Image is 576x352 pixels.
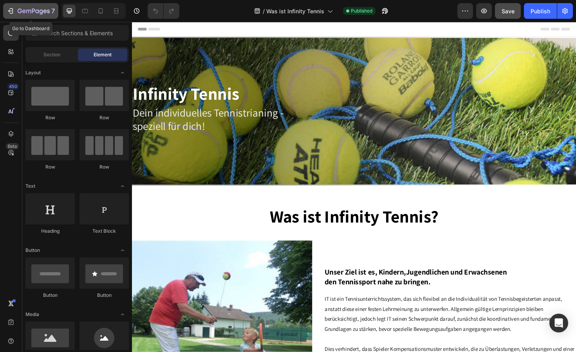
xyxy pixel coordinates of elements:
[25,183,35,190] span: Text
[116,180,129,192] span: Toggle open
[6,143,19,149] div: Beta
[25,114,75,121] div: Row
[204,270,316,280] span: den Tennissport nahe zu bringen.
[94,51,112,58] span: Element
[116,66,129,79] span: Toggle open
[266,7,324,15] span: Was ist Infinity Tennis
[116,308,129,321] span: Toggle open
[79,163,129,171] div: Row
[524,3,557,19] button: Publish
[25,69,41,76] span: Layout
[148,3,179,19] div: Undo/Redo
[51,6,55,16] p: 7
[116,244,129,257] span: Toggle open
[3,3,58,19] button: 7
[25,163,75,171] div: Row
[132,22,576,352] iframe: Design area
[204,260,397,270] span: Unser Ziel ist es, Kindern,Jugendlichen und Erwachsenen
[502,8,515,14] span: Save
[531,7,550,15] div: Publish
[79,228,129,235] div: Text Block
[25,25,129,41] input: Search Sections & Elements
[79,292,129,299] div: Button
[495,3,521,19] button: Save
[351,7,372,14] span: Published
[25,311,39,318] span: Media
[79,114,129,121] div: Row
[263,7,265,15] span: /
[25,228,75,235] div: Heading
[549,314,568,332] div: Open Intercom Messenger
[7,83,19,90] div: 450
[43,51,60,58] span: Section
[146,194,324,217] span: Was ist Infinity Tennis?
[204,289,459,329] span: IT ist ein Tennisunterrichtssystem, das sich flexibel an die Individualität von Tennisbegeisterte...
[25,292,75,299] div: Button
[25,247,40,254] span: Button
